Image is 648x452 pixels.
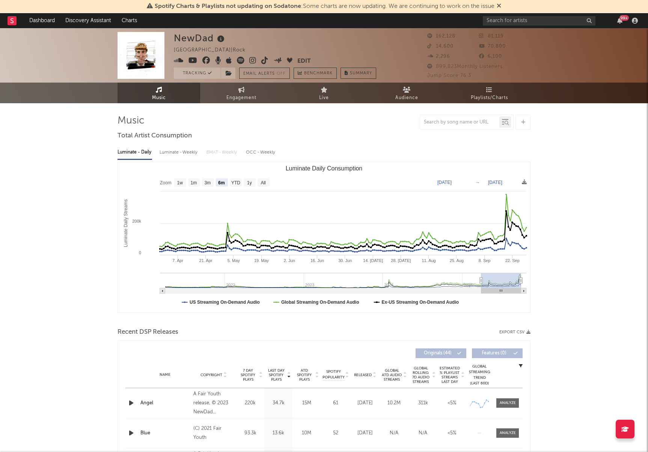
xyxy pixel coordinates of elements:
[238,429,262,437] div: 93.3k
[247,180,252,185] text: 1y
[410,429,436,437] div: N/A
[381,429,407,437] div: N/A
[284,258,295,263] text: 2. Jun
[160,180,172,185] text: Zoom
[497,3,501,9] span: Dismiss
[488,180,502,185] text: [DATE]
[472,348,523,358] button: Features(0)
[172,258,183,263] text: 7. Apr
[118,162,530,312] svg: Luminate Daily Consumption
[427,73,471,78] span: Jump Score: 76.3
[479,44,506,49] span: 70,800
[193,424,234,442] div: (C) 2021 Fair Youth
[319,93,329,102] span: Live
[322,429,349,437] div: 52
[139,250,141,255] text: 0
[471,93,508,102] span: Playlists/Charts
[617,18,622,24] button: 99+
[118,131,192,140] span: Total Artist Consumption
[254,258,269,263] text: 19. May
[479,34,504,39] span: 81,119
[479,258,491,263] text: 8. Sep
[226,93,256,102] span: Engagement
[439,429,464,437] div: <5%
[294,368,314,382] span: ATD Spotify Plays
[475,180,480,185] text: →
[132,219,141,223] text: 200k
[499,330,530,334] button: Export CSV
[174,68,221,79] button: Tracking
[410,366,431,384] span: Global Rolling 7D Audio Streams
[341,68,376,79] button: Summary
[118,83,200,103] a: Music
[228,258,240,263] text: 5. May
[123,199,128,247] text: Luminate Daily Streams
[479,54,502,59] span: 6,100
[283,83,365,103] a: Live
[322,399,349,407] div: 61
[381,399,407,407] div: 10.2M
[410,399,436,407] div: 311k
[190,300,260,305] text: US Streaming On-Demand Audio
[116,13,142,28] a: Charts
[160,146,199,159] div: Luminate - Weekly
[140,372,190,378] div: Name
[60,13,116,28] a: Discovery Assistant
[177,180,183,185] text: 1w
[152,93,166,102] span: Music
[483,16,595,26] input: Search for artists
[450,258,464,263] text: 25. Aug
[266,429,291,437] div: 13.6k
[238,399,262,407] div: 220k
[310,258,324,263] text: 16. Jun
[286,165,363,172] text: Luminate Daily Consumption
[304,69,333,78] span: Benchmark
[363,258,383,263] text: 14. [DATE]
[619,15,629,21] div: 99 +
[353,429,378,437] div: [DATE]
[238,368,258,382] span: 7 Day Spotify Plays
[427,34,455,39] span: 162,128
[439,399,464,407] div: <5%
[231,180,240,185] text: YTD
[118,146,152,159] div: Luminate - Daily
[422,258,436,263] text: 11. Aug
[427,54,450,59] span: 2,296
[200,83,283,103] a: Engagement
[427,44,454,49] span: 14,600
[416,348,466,358] button: Originals(44)
[391,258,411,263] text: 28. [DATE]
[193,390,234,417] div: A Fair Youth release, © 2023 NewDad Partnership LLC
[468,364,491,386] div: Global Streaming Trend (Last 60D)
[294,399,319,407] div: 15M
[174,46,254,55] div: [GEOGRAPHIC_DATA] | Rock
[294,429,319,437] div: 10M
[200,373,222,377] span: Copyright
[420,351,455,356] span: Originals ( 44 )
[294,68,337,79] a: Benchmark
[281,300,359,305] text: Global Streaming On-Demand Audio
[354,373,372,377] span: Released
[427,64,503,69] span: 899,823 Monthly Listeners
[353,399,378,407] div: [DATE]
[205,180,211,185] text: 3m
[140,429,190,437] a: Blue
[381,368,402,382] span: Global ATD Audio Streams
[24,13,60,28] a: Dashboard
[140,399,190,407] a: Angel
[118,328,178,337] span: Recent DSP Releases
[420,119,499,125] input: Search by song name or URL
[155,3,494,9] span: : Some charts are now updating. We are continuing to work on the issue
[439,366,460,384] span: Estimated % Playlist Streams Last Day
[365,83,448,103] a: Audience
[266,368,286,382] span: Last Day Spotify Plays
[338,258,352,263] text: 30. Jun
[505,258,520,263] text: 22. Sep
[395,93,418,102] span: Audience
[277,72,286,76] em: Off
[437,180,452,185] text: [DATE]
[218,180,225,185] text: 6m
[477,351,511,356] span: Features ( 0 )
[297,57,311,66] button: Edit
